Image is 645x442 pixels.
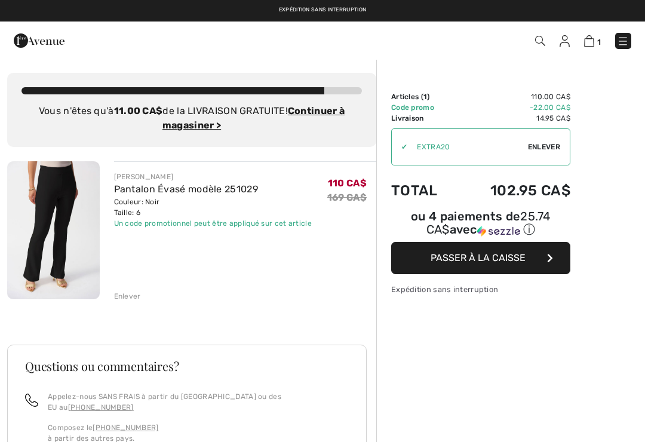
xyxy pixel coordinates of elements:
div: Un code promotionnel peut être appliqué sur cet article [114,218,312,229]
td: 102.95 CA$ [457,170,570,211]
img: Sezzle [477,226,520,237]
div: ou 4 paiements de25.74 CA$avecSezzle Cliquez pour en savoir plus sur Sezzle [391,211,570,242]
p: Appelez-nous SANS FRAIS à partir du [GEOGRAPHIC_DATA] ou des EU au [48,391,349,413]
span: 25.74 CA$ [426,209,551,237]
td: Total [391,170,457,211]
td: 14.95 CA$ [457,113,570,124]
a: [PHONE_NUMBER] [93,423,158,432]
img: Panier d'achat [584,35,594,47]
div: Couleur: Noir Taille: 6 [114,197,312,218]
a: [PHONE_NUMBER] [68,403,134,412]
span: 110 CA$ [328,177,367,189]
td: -22.00 CA$ [457,102,570,113]
img: Pantalon Évasé modèle 251029 [7,161,100,299]
div: Vous n'êtes qu'à de la LIVRAISON GRATUITE! [21,104,362,133]
a: 1ère Avenue [14,34,64,45]
div: ou 4 paiements de avec [391,211,570,238]
span: 1 [597,38,601,47]
span: Enlever [528,142,560,152]
div: Enlever [114,291,141,302]
td: Articles ( ) [391,91,457,102]
span: 1 [423,93,427,101]
td: Livraison [391,113,457,124]
h3: Questions ou commentaires? [25,360,349,372]
span: Passer à la caisse [431,252,526,263]
img: Mes infos [560,35,570,47]
img: call [25,394,38,407]
td: Code promo [391,102,457,113]
td: 110.00 CA$ [457,91,570,102]
input: Code promo [407,129,528,165]
img: Menu [617,35,629,47]
a: Pantalon Évasé modèle 251029 [114,183,258,195]
div: Expédition sans interruption [391,284,570,295]
img: Recherche [535,36,545,46]
div: [PERSON_NAME] [114,171,312,182]
strong: 11.00 CA$ [114,105,163,116]
button: Passer à la caisse [391,242,570,274]
a: 1 [584,33,601,48]
div: ✔ [392,142,407,152]
img: 1ère Avenue [14,29,64,53]
s: 169 CA$ [327,192,367,203]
